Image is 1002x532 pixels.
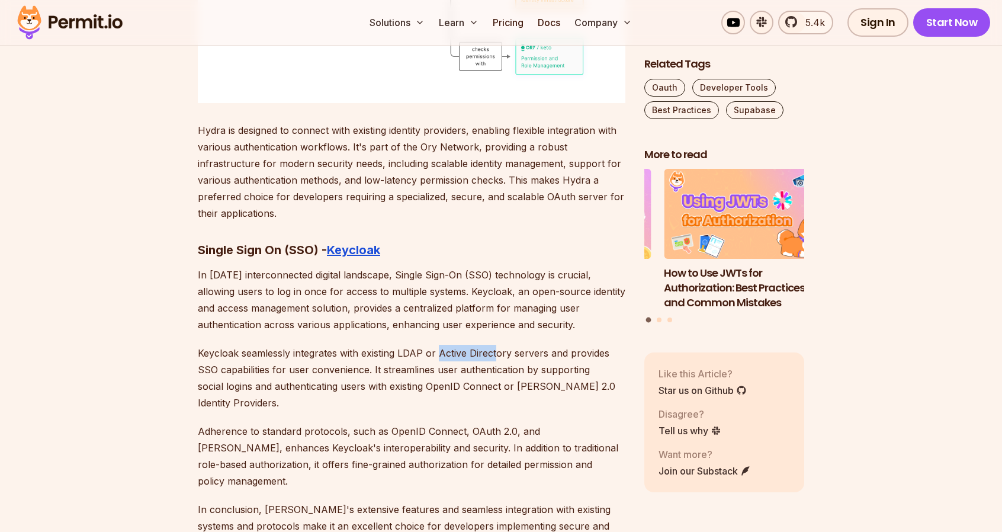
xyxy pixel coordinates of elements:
[644,57,804,72] h2: Related Tags
[644,148,804,162] h2: More to read
[644,79,685,97] a: Oauth
[488,11,528,34] a: Pricing
[492,169,651,310] li: 3 of 3
[913,8,991,37] a: Start Now
[492,266,651,296] h3: A Guide to Bearer Tokens: JWT vs. Opaque Tokens
[533,11,565,34] a: Docs
[664,169,824,310] li: 1 of 3
[664,169,824,310] a: How to Use JWTs for Authorization: Best Practices and Common MistakesHow to Use JWTs for Authoriz...
[798,15,825,30] span: 5.4k
[659,383,747,398] a: Star us on Github
[664,169,824,259] img: How to Use JWTs for Authorization: Best Practices and Common Mistakes
[659,407,721,421] p: Disagree?
[659,367,747,381] p: Like this Article?
[327,243,380,257] a: Keycloak
[664,266,824,310] h3: How to Use JWTs for Authorization: Best Practices and Common Mistakes
[667,318,672,322] button: Go to slide 3
[659,464,751,478] a: Join our Substack
[726,101,783,119] a: Supabase
[198,122,625,222] p: Hydra is designed to connect with existing identity providers, enabling flexible integration with...
[570,11,637,34] button: Company
[659,447,751,462] p: Want more?
[644,101,719,119] a: Best Practices
[198,345,625,411] p: Keycloak seamlessly integrates with existing LDAP or Active Directory servers and provides SSO ca...
[847,8,908,37] a: Sign In
[692,79,776,97] a: Developer Tools
[659,424,721,438] a: Tell us why
[365,11,429,34] button: Solutions
[12,2,128,43] img: Permit logo
[434,11,483,34] button: Learn
[644,169,804,325] div: Posts
[198,243,327,257] strong: Single Sign On (SSO) -
[778,11,833,34] a: 5.4k
[492,169,651,259] img: A Guide to Bearer Tokens: JWT vs. Opaque Tokens
[646,318,651,323] button: Go to slide 1
[198,423,625,489] p: Adherence to standard protocols, such as OpenID Connect, OAuth 2.0, and [PERSON_NAME], enhances K...
[198,267,625,333] p: In [DATE] interconnected digital landscape, Single Sign-On (SSO) technology is crucial, allowing ...
[657,318,661,322] button: Go to slide 2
